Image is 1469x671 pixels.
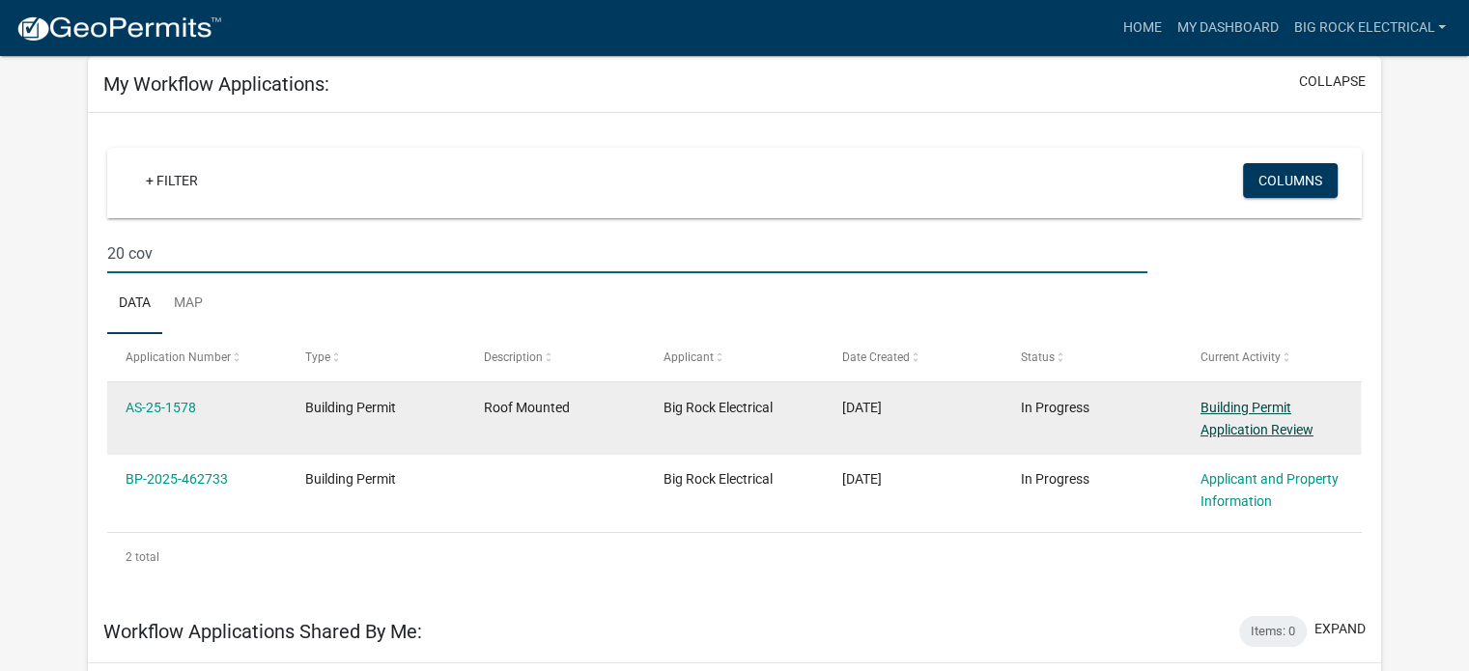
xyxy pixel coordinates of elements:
datatable-header-cell: Description [466,334,644,380]
span: Status [1021,350,1055,364]
div: Items: 0 [1239,616,1307,647]
span: In Progress [1021,471,1089,487]
a: + Filter [130,163,213,198]
span: Roof Mounted [484,400,570,415]
input: Search for applications [107,234,1147,273]
span: Type [305,350,330,364]
span: Date Created [842,350,910,364]
a: Data [107,273,162,335]
span: 08/21/2025 [842,400,882,415]
datatable-header-cell: Application Number [107,334,286,380]
h5: Workflow Applications Shared By Me: [103,620,422,643]
span: 08/12/2025 [842,471,882,487]
span: Current Activity [1201,350,1281,364]
span: Application Number [126,350,231,364]
a: AS-25-1578 [126,400,196,415]
datatable-header-cell: Status [1003,334,1181,380]
datatable-header-cell: Date Created [824,334,1003,380]
span: Building Permit [305,400,396,415]
span: Building Permit [305,471,396,487]
button: expand [1314,619,1366,639]
datatable-header-cell: Applicant [644,334,823,380]
button: collapse [1299,71,1366,92]
datatable-header-cell: Current Activity [1182,334,1361,380]
div: 2 total [107,533,1362,581]
span: In Progress [1021,400,1089,415]
a: Map [162,273,214,335]
a: Building Permit Application Review [1201,400,1314,437]
span: Big Rock Electrical [664,400,773,415]
button: Columns [1243,163,1338,198]
span: Big Rock Electrical [664,471,773,487]
a: Home [1115,10,1169,46]
a: Applicant and Property Information [1201,471,1339,509]
span: Applicant [664,350,714,364]
h5: My Workflow Applications: [103,72,329,96]
div: collapse [88,113,1381,601]
span: Description [484,350,543,364]
a: BP-2025-462733 [126,471,228,487]
datatable-header-cell: Type [286,334,465,380]
a: Big Rock Electrical [1285,10,1454,46]
a: My Dashboard [1169,10,1285,46]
